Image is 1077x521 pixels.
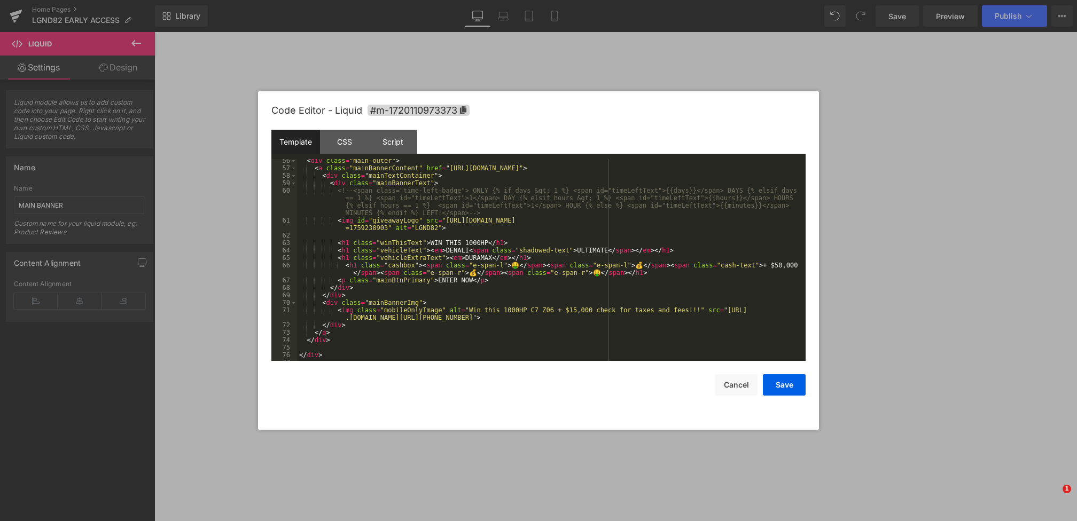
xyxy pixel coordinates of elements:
iframe: Intercom live chat [1041,485,1066,510]
div: 69 [271,291,297,299]
span: Click to copy [368,105,470,116]
div: 57 [271,164,297,172]
div: 63 [271,239,297,247]
div: 58 [271,172,297,179]
div: 61 [271,217,297,232]
div: 59 [271,179,297,187]
span: 1 [1063,485,1071,493]
div: 66 [271,262,297,277]
div: 76 [271,351,297,359]
div: 62 [271,232,297,239]
span: Code Editor - Liquid [271,105,362,116]
div: 65 [271,254,297,262]
div: 64 [271,247,297,254]
div: Template [271,130,320,154]
button: Cancel [715,374,758,396]
button: Save [763,374,806,396]
div: 67 [271,277,297,284]
div: 60 [271,187,297,217]
div: CSS [320,130,369,154]
div: 72 [271,321,297,329]
div: Script [369,130,417,154]
div: 68 [271,284,297,291]
div: 71 [271,306,297,321]
div: 73 [271,329,297,336]
div: 77 [271,359,297,366]
div: 56 [271,157,297,164]
div: 75 [271,344,297,351]
div: 74 [271,336,297,344]
div: 70 [271,299,297,306]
